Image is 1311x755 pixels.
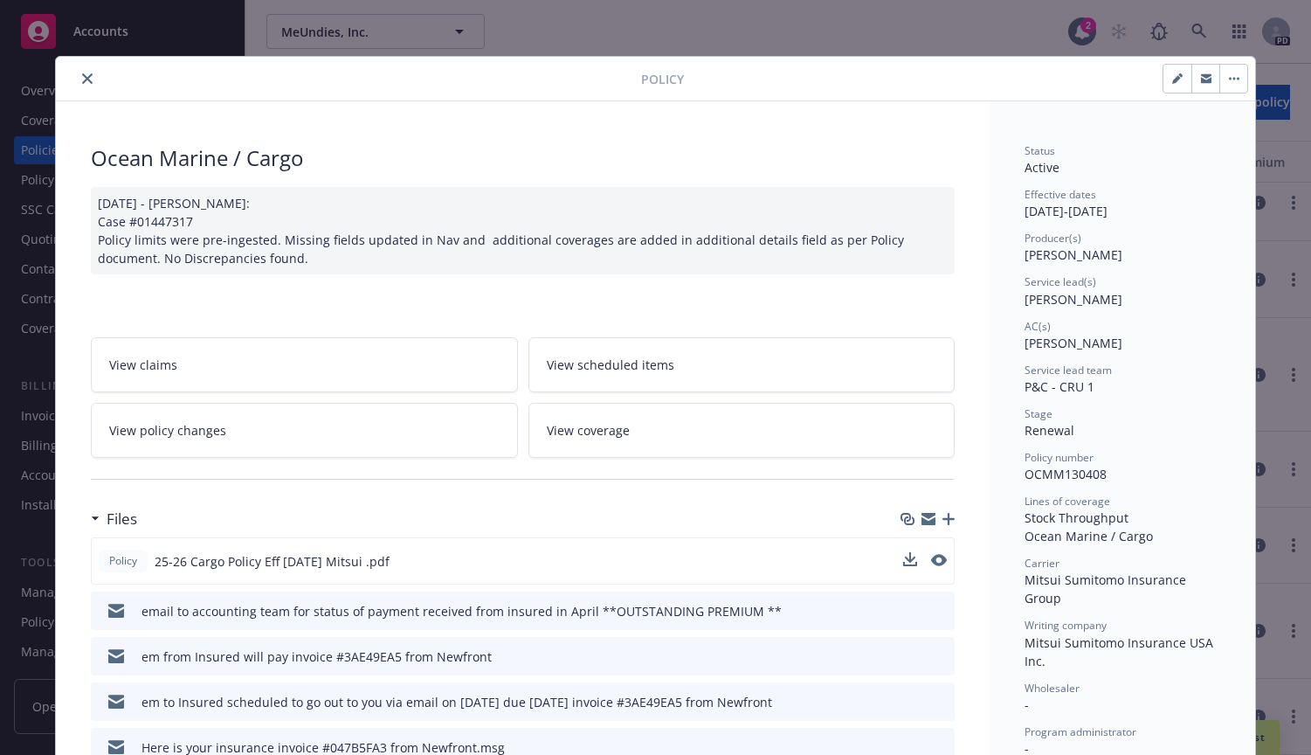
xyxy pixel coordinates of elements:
span: Service lead team [1025,363,1112,377]
span: Program administrator [1025,724,1136,739]
span: Service lead(s) [1025,274,1096,289]
button: download file [903,552,917,566]
span: Effective dates [1025,187,1096,202]
span: View policy changes [109,421,226,440]
a: View policy changes [91,403,518,458]
button: preview file [931,554,947,566]
div: Stock Throughput [1025,509,1220,527]
span: Producer(s) [1025,231,1081,246]
span: [PERSON_NAME] [1025,246,1122,263]
span: Stage [1025,406,1052,421]
h3: Files [107,508,137,530]
button: preview file [932,602,948,620]
div: Ocean Marine / Cargo [1025,527,1220,545]
span: Renewal [1025,422,1074,439]
span: [PERSON_NAME] [1025,335,1122,351]
button: download file [903,552,917,571]
div: [DATE] - [PERSON_NAME]: Case #01447317 Policy limits were pre-ingested. Missing fields updated in... [91,187,955,274]
span: - [1025,696,1029,713]
div: email to accounting team for status of payment received from insured in April **OUTSTANDING PREMI... [141,602,782,620]
span: Policy [106,553,141,569]
span: View scheduled items [547,356,674,374]
span: Writing company [1025,618,1107,633]
span: Status [1025,143,1055,158]
span: Lines of coverage [1025,494,1110,509]
button: preview file [932,648,948,666]
span: Policy number [1025,450,1094,465]
span: Wholesaler [1025,681,1080,696]
span: View claims [109,356,177,374]
span: View coverage [547,421,630,440]
button: preview file [932,693,948,711]
span: Mitsui Sumitomo Insurance USA Inc. [1025,634,1217,669]
div: em from Insured will pay invoice #3AE49EA5 from Newfront [141,648,492,666]
a: View coverage [528,403,956,458]
span: P&C - CRU 1 [1025,378,1094,395]
span: [PERSON_NAME] [1025,291,1122,308]
div: Files [91,508,137,530]
a: View claims [91,337,518,392]
span: Policy [641,70,684,88]
button: download file [904,693,918,711]
button: close [77,68,98,89]
span: Carrier [1025,556,1059,571]
div: [DATE] - [DATE] [1025,187,1220,220]
span: 25-26 Cargo Policy Eff [DATE] Mitsui .pdf [155,552,390,571]
button: download file [904,648,918,666]
div: Ocean Marine / Cargo [91,143,955,173]
div: em to Insured scheduled to go out to you via email on [DATE] due [DATE] invoice #3AE49EA5 from Ne... [141,693,772,711]
span: Mitsui Sumitomo Insurance Group [1025,571,1190,606]
button: download file [904,602,918,620]
span: OCMM130408 [1025,466,1107,482]
span: AC(s) [1025,319,1051,334]
span: Active [1025,159,1059,176]
a: View scheduled items [528,337,956,392]
button: preview file [931,552,947,571]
